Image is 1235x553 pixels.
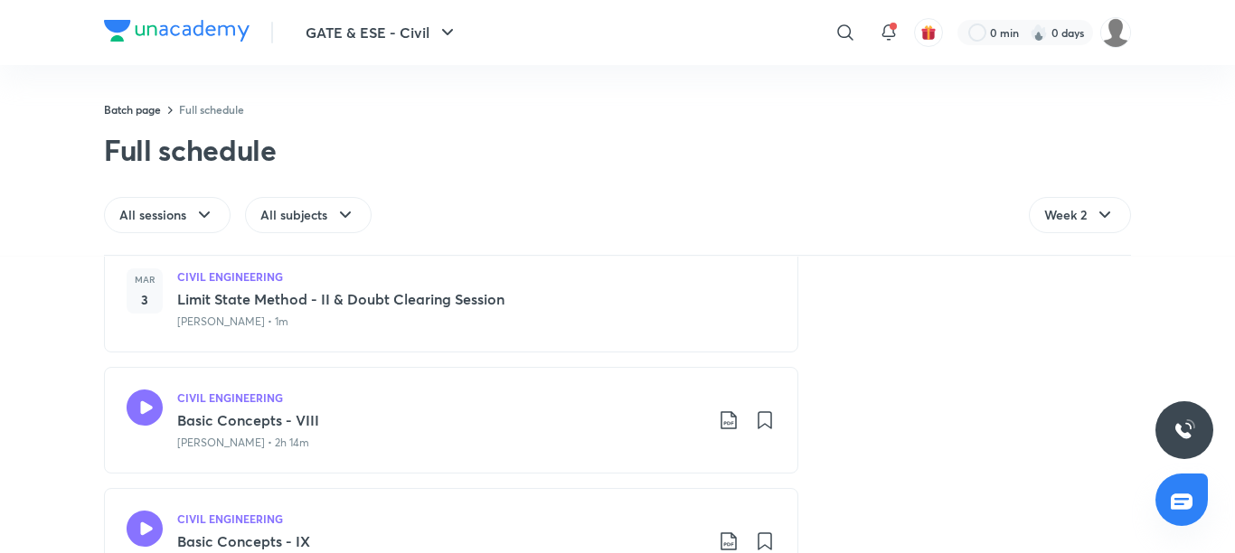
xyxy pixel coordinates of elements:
[104,102,161,117] a: Batch page
[1100,17,1131,48] img: Kranti
[104,246,798,352] a: Mar3CIVIL ENGINEERINGLimit State Method - II & Doubt Clearing Session[PERSON_NAME] • 1m
[177,511,283,527] h5: CIVIL ENGINEERING
[127,290,163,309] h4: 3
[920,24,937,41] img: avatar
[1174,419,1195,441] img: ttu
[104,132,277,168] div: Full schedule
[179,102,244,117] a: Full schedule
[177,389,283,406] h5: CIVIL ENGINEERING
[119,206,186,224] span: All sessions
[127,273,163,286] h6: Mar
[177,435,309,451] p: [PERSON_NAME] • 2h 14m
[177,530,703,552] h3: Basic Concepts - IX
[295,14,469,51] button: GATE & ESE - Civil
[104,20,250,46] a: Company Logo
[177,268,283,285] h5: CIVIL ENGINEERING
[177,288,776,310] h3: Limit State Method - II & Doubt Clearing Session
[1030,23,1048,42] img: streak
[104,367,798,473] a: CIVIL ENGINEERINGBasic Concepts - VIII[PERSON_NAME] • 2h 14m
[1044,206,1087,224] span: Week 2
[914,18,943,47] button: avatar
[177,314,288,330] p: [PERSON_NAME] • 1m
[177,409,703,431] h3: Basic Concepts - VIII
[260,206,327,224] span: All subjects
[104,20,250,42] img: Company Logo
